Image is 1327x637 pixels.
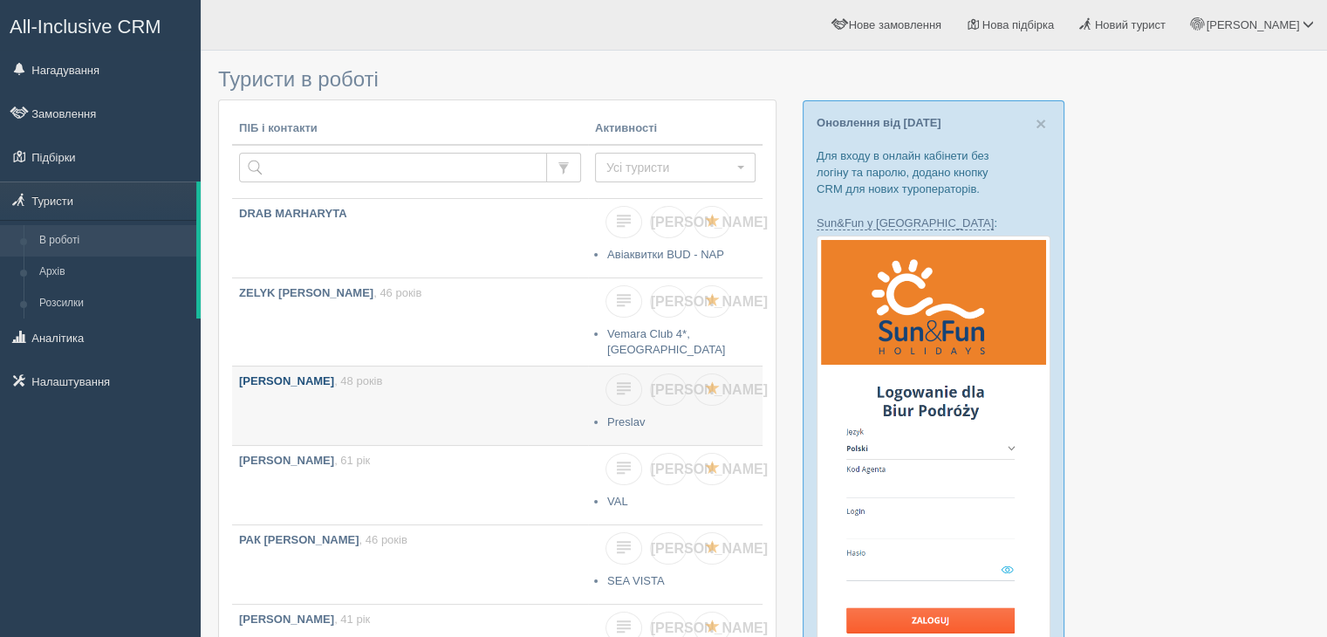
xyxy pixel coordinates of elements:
span: × [1036,113,1046,134]
span: , 41 рік [334,613,370,626]
a: [PERSON_NAME] [650,206,687,238]
span: Новий турист [1095,18,1166,31]
a: Архів [31,257,196,288]
span: Усі туристи [606,159,733,176]
a: РАК [PERSON_NAME], 46 років [232,525,588,604]
a: DRAB MARHARYTA [232,199,588,277]
th: ПІБ і контакти [232,113,588,145]
input: Пошук за ПІБ, паспортом або контактами [239,153,547,182]
p: : [817,215,1050,231]
b: DRAB MARHARYTA [239,207,347,220]
span: [PERSON_NAME] [651,215,768,229]
b: ZELYK [PERSON_NAME] [239,286,373,299]
span: , 46 років [373,286,421,299]
a: [PERSON_NAME] [650,532,687,565]
a: [PERSON_NAME], 61 рік [232,446,588,524]
a: VAL [607,495,628,508]
a: [PERSON_NAME], 48 років [232,366,588,445]
a: Vemara Club 4*, [GEOGRAPHIC_DATA] [607,327,725,357]
span: , 61 рік [334,454,370,467]
span: , 48 років [334,374,382,387]
span: [PERSON_NAME] [1206,18,1299,31]
a: Оновлення від [DATE] [817,116,941,129]
a: [PERSON_NAME] [650,285,687,318]
button: Усі туристи [595,153,756,182]
span: All-Inclusive CRM [10,16,161,38]
a: SEA VISTA [607,574,665,587]
b: [PERSON_NAME] [239,374,334,387]
a: ZELYK [PERSON_NAME], 46 років [232,278,588,357]
th: Активності [588,113,763,145]
a: Розсилки [31,288,196,319]
b: [PERSON_NAME] [239,613,334,626]
a: [PERSON_NAME] [650,373,687,406]
span: Нове замовлення [849,18,941,31]
a: Preslav [607,415,645,428]
span: [PERSON_NAME] [651,462,768,476]
span: Нова підбірка [982,18,1055,31]
span: Туристи в роботі [218,67,379,91]
p: Для входу в онлайн кабінети без логіну та паролю, додано кнопку CRM для нових туроператорів. [817,147,1050,197]
span: [PERSON_NAME] [651,294,768,309]
a: All-Inclusive CRM [1,1,200,49]
b: РАК [PERSON_NAME] [239,533,359,546]
button: Close [1036,114,1046,133]
span: , 46 років [359,533,407,546]
a: В роботі [31,225,196,257]
b: [PERSON_NAME] [239,454,334,467]
span: [PERSON_NAME] [651,541,768,556]
span: [PERSON_NAME] [651,382,768,397]
a: [PERSON_NAME] [650,453,687,485]
a: Авіаквитки BUD - NAP [607,248,724,261]
a: Sun&Fun у [GEOGRAPHIC_DATA] [817,216,994,230]
span: [PERSON_NAME] [651,620,768,635]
